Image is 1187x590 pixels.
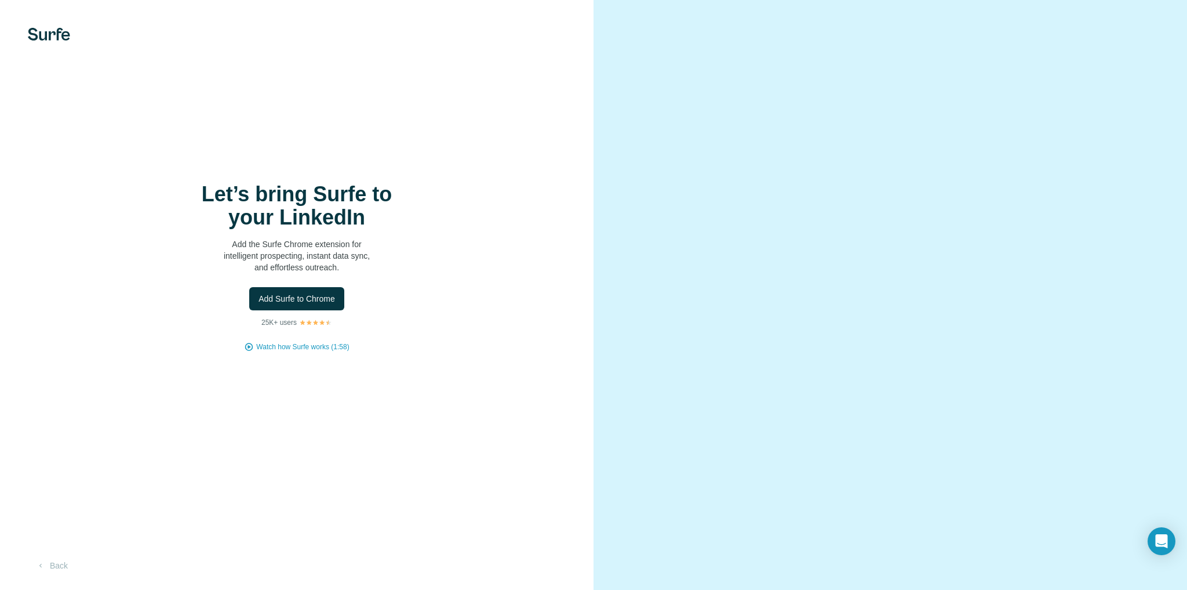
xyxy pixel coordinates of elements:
[299,319,332,326] img: Rating Stars
[181,183,413,229] h1: Let’s bring Surfe to your LinkedIn
[249,287,344,310] button: Add Surfe to Chrome
[261,317,297,328] p: 25K+ users
[256,342,349,352] button: Watch how Surfe works (1:58)
[258,293,335,305] span: Add Surfe to Chrome
[28,555,76,576] button: Back
[1148,527,1175,555] div: Open Intercom Messenger
[181,238,413,273] p: Add the Surfe Chrome extension for intelligent prospecting, instant data sync, and effortless out...
[28,28,70,41] img: Surfe's logo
